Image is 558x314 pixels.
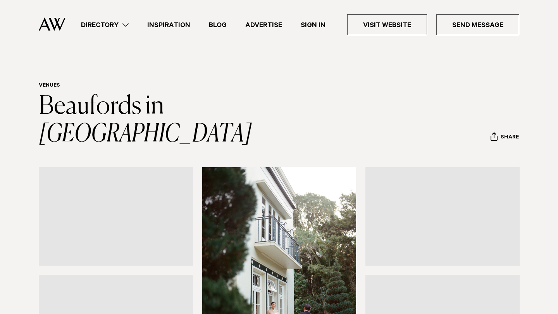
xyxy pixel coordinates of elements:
[200,20,236,30] a: Blog
[138,20,200,30] a: Inspiration
[501,134,519,142] span: Share
[236,20,291,30] a: Advertise
[490,132,519,143] button: Share
[365,167,520,266] a: Wedding couple at night in front of homestead
[39,94,252,147] a: Beaufords in [GEOGRAPHIC_DATA]
[39,17,65,31] img: Auckland Weddings Logo
[39,167,193,266] a: Historic homestead at Beaufords in Totara Park
[347,14,427,35] a: Visit Website
[291,20,335,30] a: Sign In
[436,14,519,35] a: Send Message
[39,83,60,89] a: Venues
[72,20,138,30] a: Directory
